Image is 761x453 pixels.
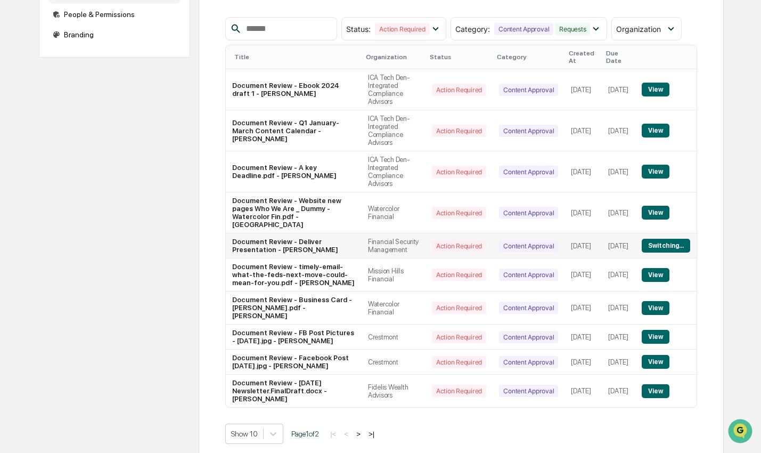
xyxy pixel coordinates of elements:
td: Financial Security Management [362,233,425,258]
td: Document Review - Deliver Presentation - [PERSON_NAME] [226,233,362,258]
button: View [642,124,669,137]
span: Pylon [106,181,129,189]
div: Content Approval [499,207,558,219]
td: [DATE] [602,350,635,375]
div: Content Approval [499,331,558,343]
td: Document Review - Q1 January-March Content Calendar - [PERSON_NAME] [226,110,362,151]
div: Title [234,53,357,61]
td: Watercolor Financial [362,292,425,325]
div: Action Required [375,23,429,35]
button: < [341,430,351,439]
div: Content Approval [499,269,558,281]
div: Action Required [432,356,486,368]
div: Action Required [432,240,486,252]
div: Action Required [432,331,486,343]
td: ICA Tech Den-Integrated Compliance Advisors [362,151,425,192]
td: [DATE] [602,110,635,151]
button: View [642,83,669,96]
button: Switching... [642,239,690,253]
td: [DATE] [602,325,635,350]
a: 🔎Data Lookup [6,150,71,169]
td: [DATE] [602,192,635,233]
span: Page 1 of 2 [291,430,319,438]
div: Created At [569,50,598,64]
td: [DATE] [564,69,602,110]
td: [DATE] [564,192,602,233]
td: ICA Tech Den-Integrated Compliance Advisors [362,69,425,110]
a: 🖐️Preclearance [6,130,73,149]
div: Start new chat [36,82,175,92]
span: Status : [346,25,371,34]
button: >| [365,430,378,439]
button: > [353,430,364,439]
td: [DATE] [602,258,635,292]
div: Status [430,53,488,61]
span: Data Lookup [21,155,67,165]
div: Content Approval [499,240,558,252]
td: [DATE] [564,350,602,375]
div: 🔎 [11,156,19,164]
div: 🗄️ [77,135,86,144]
button: View [642,384,669,398]
td: Document Review - Ebook 2024 draft 1 - [PERSON_NAME] [226,69,362,110]
a: 🗄️Attestations [73,130,136,149]
td: [DATE] [564,325,602,350]
td: [DATE] [602,292,635,325]
span: Attestations [88,134,132,145]
td: Document Review - Website new pages Who We Are _ Dummy - Watercolor Fin.pdf - [GEOGRAPHIC_DATA] [226,192,362,233]
td: Document Review - [DATE] Newsletter.FinalDraft.docx - [PERSON_NAME] [226,375,362,407]
div: Action Required [432,302,486,314]
button: View [642,355,669,369]
div: Action Required [432,125,486,137]
td: [DATE] [564,151,602,192]
td: [DATE] [602,69,635,110]
td: [DATE] [564,233,602,258]
span: Category : [455,25,490,34]
td: [DATE] [564,292,602,325]
td: [DATE] [602,233,635,258]
div: Requests [555,23,590,35]
div: Action Required [432,84,486,96]
div: Content Approval [499,356,558,368]
iframe: Open customer support [727,418,756,447]
div: Content Approval [499,385,558,397]
button: |< [327,430,339,439]
td: Fidelis Wealth Advisors [362,375,425,407]
td: [DATE] [564,110,602,151]
div: We're available if you need us! [36,92,135,101]
div: Action Required [432,166,486,178]
td: [DATE] [602,375,635,407]
div: Content Approval [494,23,553,35]
td: Mission Hills Financial [362,258,425,292]
button: View [642,268,669,282]
td: Crestmont [362,350,425,375]
button: View [642,330,669,344]
div: Content Approval [499,302,558,314]
td: [DATE] [564,375,602,407]
div: Action Required [432,385,486,397]
td: [DATE] [602,151,635,192]
td: Document Review - timely-email-what-the-feds-next-move-could-mean-for-you.pdf - [PERSON_NAME] [226,258,362,292]
p: How can we help? [11,22,194,39]
img: 1746055101610-c473b297-6a78-478c-a979-82029cc54cd1 [11,82,30,101]
button: Start new chat [181,85,194,98]
div: Content Approval [499,84,558,96]
a: Powered byPylon [75,180,129,189]
td: Watercolor Financial [362,192,425,233]
div: Action Required [432,269,486,281]
td: [DATE] [564,258,602,292]
div: People & Permissions [48,5,181,24]
td: Document Review - A key Deadline.pdf - [PERSON_NAME] [226,151,362,192]
div: Organization [366,53,421,61]
div: Action Required [432,207,486,219]
button: View [642,165,669,179]
button: View [642,301,669,315]
td: Document Review - Business Card - [PERSON_NAME].pdf - [PERSON_NAME] [226,292,362,325]
td: Crestmont [362,325,425,350]
span: Preclearance [21,134,69,145]
div: Due Date [606,50,631,64]
td: Document Review - FB Post Pictures - [DATE].jpg - [PERSON_NAME] [226,325,362,350]
div: Content Approval [499,125,558,137]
